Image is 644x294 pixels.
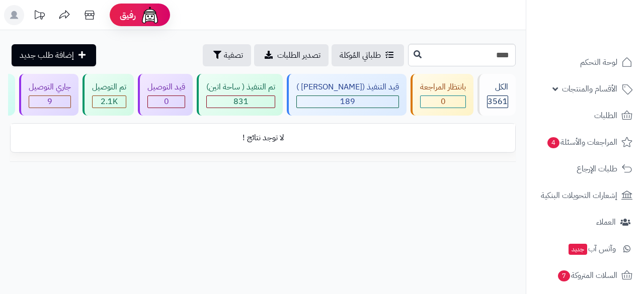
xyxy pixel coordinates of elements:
span: 7 [558,270,570,281]
div: 0 [148,96,185,108]
span: 4 [547,137,559,148]
div: الكل [487,81,508,93]
div: جاري التوصيل [29,81,71,93]
a: وآتس آبجديد [532,237,638,261]
div: قيد التنفيذ ([PERSON_NAME] ) [296,81,399,93]
span: السلات المتروكة [557,268,617,282]
a: قيد التوصيل 0 [136,74,195,116]
img: ai-face.png [140,5,160,25]
span: جديد [569,244,587,255]
span: لوحة التحكم [580,55,617,69]
a: المراجعات والأسئلة4 [532,130,638,154]
span: 3561 [488,95,508,108]
span: إشعارات التحويلات البنكية [541,188,617,203]
a: تم التنفيذ ( ساحة اتين) 831 [195,74,285,116]
a: جاري التوصيل 9 [17,74,80,116]
div: قيد التوصيل [147,81,185,93]
span: إضافة طلب جديد [20,49,74,61]
a: تصدير الطلبات [254,44,329,66]
a: السلات المتروكة7 [532,263,638,287]
span: 0 [164,95,169,108]
span: 0 [441,95,446,108]
div: تم التنفيذ ( ساحة اتين) [206,81,275,93]
a: تحديثات المنصة [27,5,52,28]
span: الأقسام والمنتجات [562,82,617,96]
span: تصدير الطلبات [277,49,320,61]
a: بانتظار المراجعة 0 [409,74,475,116]
a: طلبات الإرجاع [532,157,638,181]
td: لا توجد نتائج ! [11,124,515,152]
img: logo-2.png [576,27,634,48]
span: وآتس آب [568,242,616,256]
span: العملاء [596,215,616,229]
span: طلبات الإرجاع [577,162,617,176]
a: الطلبات [532,104,638,128]
a: تم التوصيل 2.1K [80,74,136,116]
span: طلباتي المُوكلة [340,49,381,61]
div: 831 [207,96,275,108]
span: 189 [340,95,355,108]
span: المراجعات والأسئلة [546,135,617,149]
div: بانتظار المراجعة [420,81,466,93]
a: قيد التنفيذ ([PERSON_NAME] ) 189 [285,74,409,116]
div: 9 [29,96,70,108]
div: 2081 [93,96,126,108]
span: 2.1K [101,95,118,108]
span: رفيق [120,9,136,21]
span: 9 [47,95,52,108]
a: طلباتي المُوكلة [332,44,404,66]
span: تصفية [224,49,243,61]
div: 189 [297,96,398,108]
span: الطلبات [594,109,617,123]
div: 0 [421,96,465,108]
a: إشعارات التحويلات البنكية [532,183,638,208]
span: 831 [233,95,249,108]
button: تصفية [203,44,251,66]
a: إضافة طلب جديد [12,44,96,66]
div: تم التوصيل [92,81,126,93]
a: العملاء [532,210,638,234]
a: لوحة التحكم [532,50,638,74]
a: الكل3561 [475,74,518,116]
